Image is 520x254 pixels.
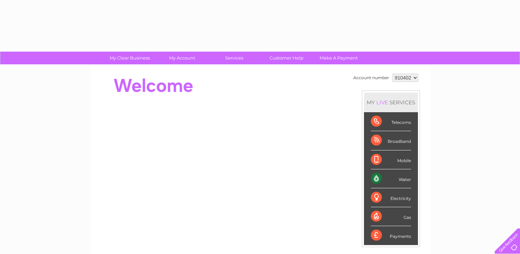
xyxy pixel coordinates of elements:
[154,52,210,64] a: My Account
[310,52,367,64] a: Make A Payment
[371,150,411,169] div: Mobile
[101,52,158,64] a: My Clear Business
[371,112,411,131] div: Telecoms
[206,52,263,64] a: Services
[258,52,315,64] a: Customer Help
[371,188,411,207] div: Electricity
[371,131,411,150] div: Broadband
[364,93,418,112] div: MY SERVICES
[352,72,391,84] td: Account number
[371,226,411,245] div: Payments
[371,169,411,188] div: Water
[371,207,411,226] div: Gas
[375,99,389,106] div: LIVE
